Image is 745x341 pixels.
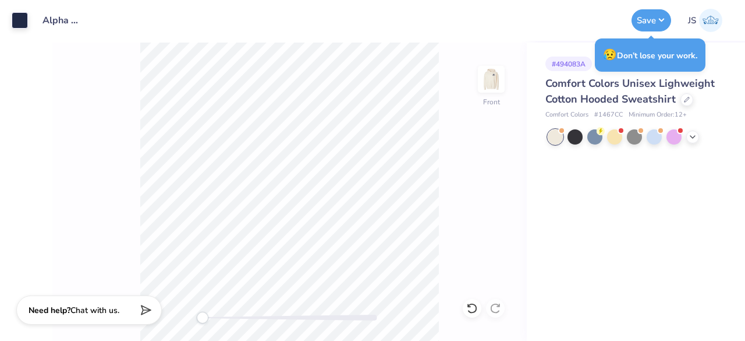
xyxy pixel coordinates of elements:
a: JS [683,9,728,32]
div: Accessibility label [197,312,208,324]
img: Front [480,68,503,91]
span: Comfort Colors [545,110,588,120]
img: Julia Steele [699,9,722,32]
div: Don’t lose your work. [595,38,705,72]
span: Comfort Colors Unisex Lighweight Cotton Hooded Sweatshirt [545,76,715,106]
span: JS [688,14,696,27]
strong: Need help? [29,305,70,316]
span: Minimum Order: 12 + [629,110,687,120]
div: Front [483,97,500,107]
span: Chat with us. [70,305,119,316]
div: # 494083A [545,57,592,71]
button: Save [632,9,671,31]
input: Untitled Design [34,9,91,32]
span: 😥 [603,47,617,62]
span: # 1467CC [594,110,623,120]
